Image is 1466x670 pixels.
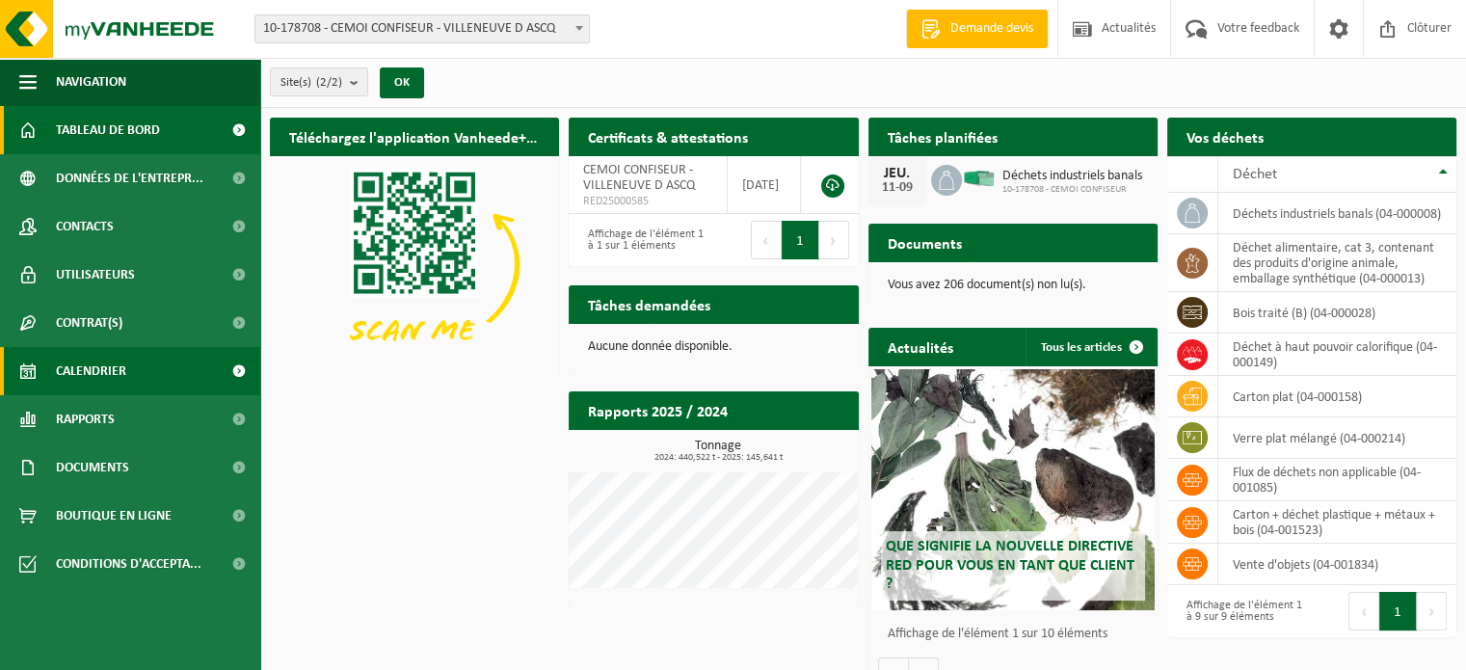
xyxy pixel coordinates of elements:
h2: Tâches planifiées [868,118,1017,155]
button: Next [819,221,849,259]
span: Demande devis [946,19,1038,39]
span: Navigation [56,58,126,106]
button: 1 [782,221,819,259]
p: Vous avez 206 document(s) non lu(s). [888,279,1138,292]
span: Contacts [56,202,114,251]
a: Tous les articles [1026,328,1156,366]
span: 10-178708 - CEMOI CONFISEUR - VILLENEUVE D ASCQ [255,15,589,42]
div: 11-09 [878,181,917,195]
td: carton + déchet plastique + métaux + bois (04-001523) [1218,501,1456,544]
p: Affichage de l'élément 1 sur 10 éléments [888,628,1148,641]
a: Consulter les rapports [691,429,857,468]
span: RED25000585 [583,194,712,209]
span: CEMOI CONFISEUR - VILLENEUVE D ASCQ [583,163,695,193]
img: Download de VHEPlus App [270,156,559,373]
td: carton plat (04-000158) [1218,376,1456,417]
h2: Certificats & attestations [569,118,767,155]
div: Affichage de l'élément 1 à 9 sur 9 éléments [1177,590,1302,632]
img: HK-XP-30-GN-00 [962,170,995,187]
span: Que signifie la nouvelle directive RED pour vous en tant que client ? [886,539,1134,591]
h2: Rapports 2025 / 2024 [569,391,747,429]
span: 2024: 440,522 t - 2025: 145,641 t [578,453,858,463]
button: Site(s)(2/2) [270,67,368,96]
span: 10-178708 - CEMOI CONFISEUR [1002,184,1142,196]
span: Rapports [56,395,115,443]
td: déchet à haut pouvoir calorifique (04-000149) [1218,334,1456,376]
h3: Tonnage [578,440,858,463]
span: Données de l'entrepr... [56,154,203,202]
span: Conditions d'accepta... [56,540,201,588]
span: Utilisateurs [56,251,135,299]
h2: Vos déchets [1167,118,1283,155]
td: flux de déchets non applicable (04-001085) [1218,459,1456,501]
h2: Documents [868,224,981,261]
button: Previous [1348,592,1379,630]
count: (2/2) [316,76,342,89]
div: JEU. [878,166,917,181]
span: Déchet [1233,167,1277,182]
span: Contrat(s) [56,299,122,347]
button: Next [1417,592,1447,630]
td: déchet alimentaire, cat 3, contenant des produits d'origine animale, emballage synthétique (04-00... [1218,234,1456,292]
button: Previous [751,221,782,259]
td: déchets industriels banals (04-000008) [1218,193,1456,234]
button: OK [380,67,424,98]
span: Boutique en ligne [56,492,172,540]
span: Déchets industriels banals [1002,169,1142,184]
span: Site(s) [280,68,342,97]
div: Affichage de l'élément 1 à 1 sur 1 éléments [578,219,704,261]
td: vente d'objets (04-001834) [1218,544,1456,585]
button: 1 [1379,592,1417,630]
h2: Actualités [868,328,973,365]
h2: Tâches demandées [569,285,730,323]
span: Documents [56,443,129,492]
p: Aucune donnée disponible. [588,340,839,354]
td: bois traité (B) (04-000028) [1218,292,1456,334]
h2: Téléchargez l'application Vanheede+ maintenant! [270,118,559,155]
td: verre plat mélangé (04-000214) [1218,417,1456,459]
a: Que signifie la nouvelle directive RED pour vous en tant que client ? [871,369,1155,610]
span: Tableau de bord [56,106,160,154]
span: 10-178708 - CEMOI CONFISEUR - VILLENEUVE D ASCQ [254,14,590,43]
td: [DATE] [728,156,801,214]
a: Demande devis [906,10,1048,48]
span: Calendrier [56,347,126,395]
